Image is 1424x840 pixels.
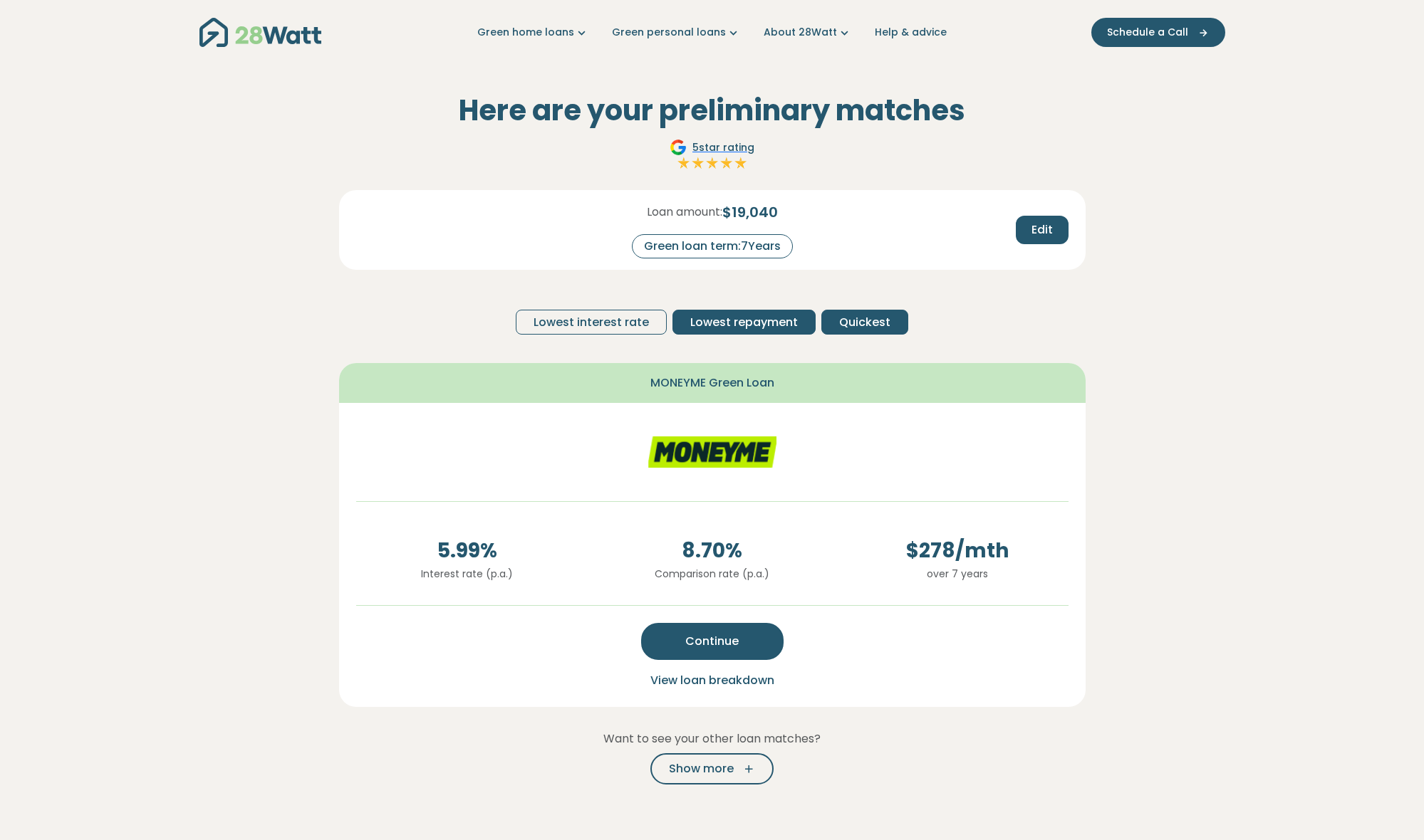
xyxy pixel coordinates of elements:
[1016,216,1069,244] button: Edit
[719,156,734,170] img: Full star
[672,310,816,335] button: Lowest repayment
[846,566,1069,582] p: over 7 years
[516,310,667,335] button: Lowest interest rate
[650,753,774,784] button: Show more
[691,156,705,170] img: Full star
[650,374,774,392] span: MONEYME Green Loan
[846,536,1069,566] span: $ 278 /mth
[612,25,741,40] a: Green personal loans
[356,566,578,582] p: Interest rate (p.a.)
[875,25,947,40] a: Help & advice
[339,730,1086,748] p: Want to see your other loan matches?
[669,760,734,777] span: Show more
[632,234,793,258] div: Green loan term: 7 Years
[839,314,890,331] span: Quickest
[734,156,748,170] img: Full star
[648,420,776,484] img: moneyme logo
[601,566,823,582] p: Comparison rate (p.a.)
[677,156,691,170] img: Full star
[356,536,578,566] span: 5.99 %
[690,314,798,331] span: Lowest repayment
[339,93,1086,127] h2: Here are your preliminary matches
[1091,18,1225,47] button: Schedule a Call
[534,314,649,331] span: Lowest interest rate
[764,25,852,40] a: About 28Watt
[1031,221,1053,238] span: Edit
[705,156,719,170] img: Full star
[647,204,722,221] span: Loan amount:
[650,672,774,688] span: View loan breakdown
[722,201,778,223] span: $ 19,040
[199,18,321,47] img: 28Watt
[601,536,823,566] span: 8.70 %
[821,310,908,335] button: Quickest
[692,140,754,155] span: 5 star rating
[670,139,687,156] img: Google
[199,14,1225,51] nav: Main navigation
[646,671,779,690] button: View loan breakdown
[685,633,739,650] span: Continue
[1107,25,1188,40] span: Schedule a Call
[667,139,757,173] a: Google5star ratingFull starFull starFull starFull starFull star
[641,623,784,660] button: Continue
[477,25,589,40] a: Green home loans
